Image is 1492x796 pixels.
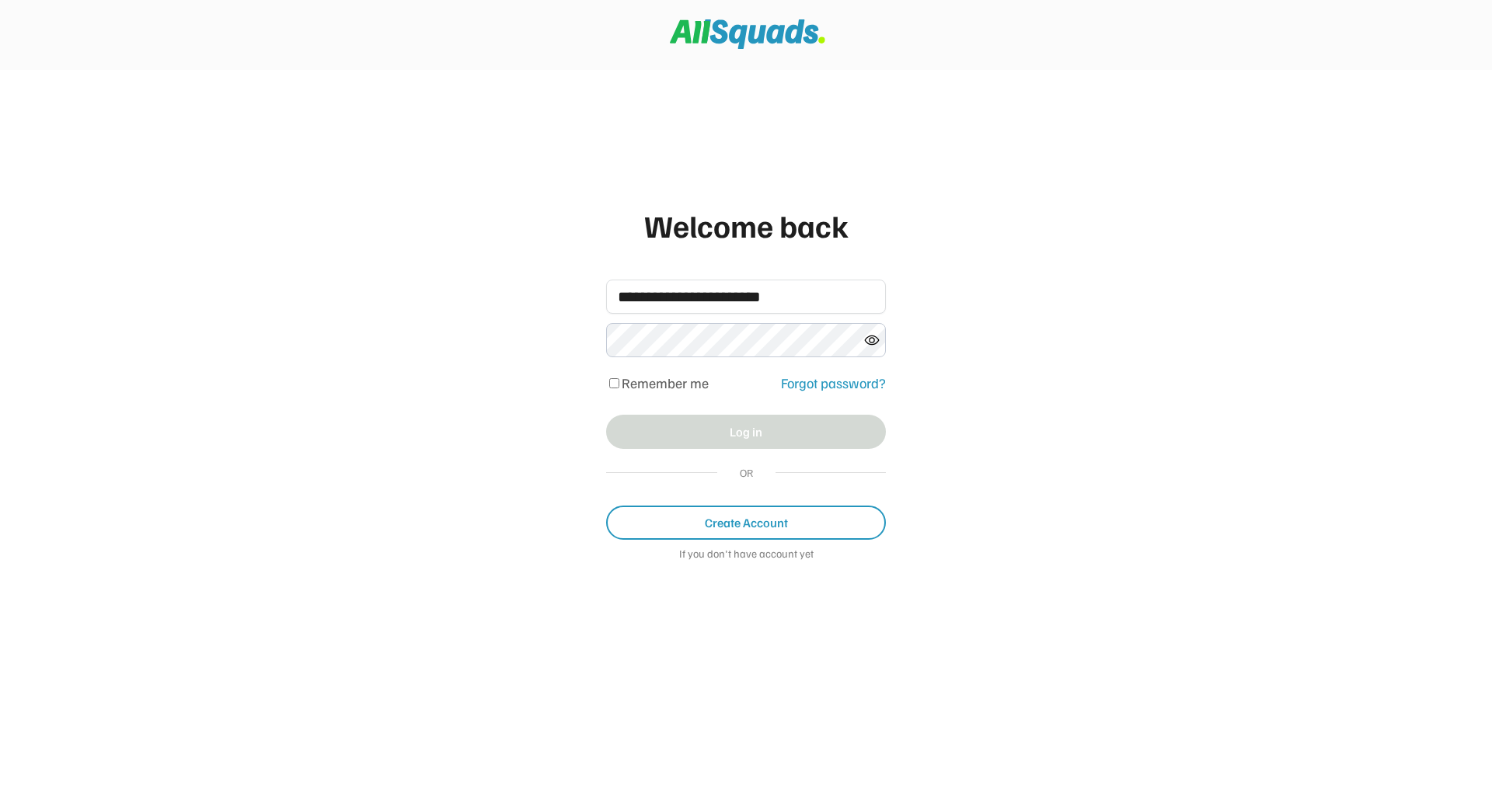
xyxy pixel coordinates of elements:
[606,202,886,249] div: Welcome back
[781,373,886,394] div: Forgot password?
[670,19,825,49] img: Squad%20Logo.svg
[733,464,760,481] div: OR
[606,415,886,449] button: Log in
[622,374,709,391] label: Remember me
[606,506,886,540] button: Create Account
[606,547,886,563] div: If you don't have account yet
